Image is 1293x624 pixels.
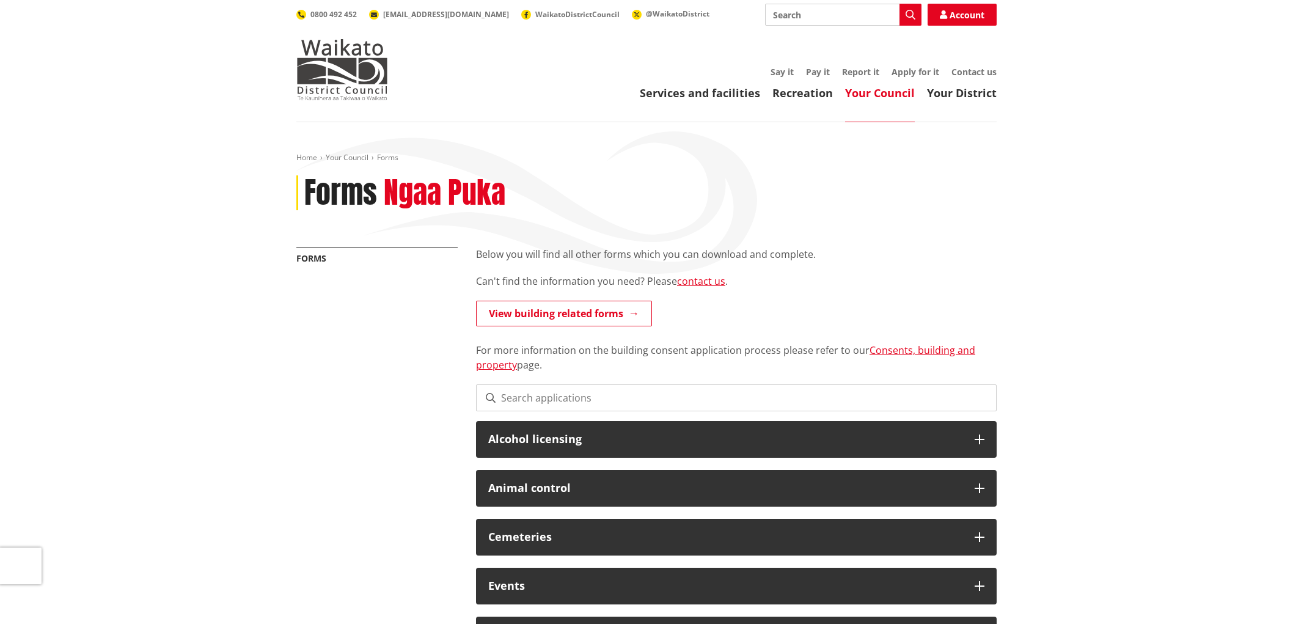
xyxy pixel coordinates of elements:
[646,9,709,19] span: @WaikatoDistrict
[296,152,317,163] a: Home
[677,274,725,288] a: contact us
[476,384,997,411] input: Search applications
[892,66,939,78] a: Apply for it
[488,433,962,446] h3: Alcohol licensing
[845,86,915,100] a: Your Council
[806,66,830,78] a: Pay it
[640,86,760,100] a: Services and facilities
[296,9,357,20] a: 0800 492 452
[488,531,962,543] h3: Cemeteries
[771,66,794,78] a: Say it
[928,4,997,26] a: Account
[927,86,997,100] a: Your District
[384,175,505,211] h2: Ngaa Puka
[369,9,509,20] a: [EMAIL_ADDRESS][DOMAIN_NAME]
[488,482,962,494] h3: Animal control
[296,252,326,264] a: Forms
[488,580,962,592] h3: Events
[476,328,997,372] p: For more information on the building consent application process please refer to our page.
[296,39,388,100] img: Waikato District Council - Te Kaunihera aa Takiwaa o Waikato
[383,9,509,20] span: [EMAIL_ADDRESS][DOMAIN_NAME]
[521,9,620,20] a: WaikatoDistrictCouncil
[326,152,368,163] a: Your Council
[535,9,620,20] span: WaikatoDistrictCouncil
[296,153,997,163] nav: breadcrumb
[765,4,921,26] input: Search input
[476,274,997,288] p: Can't find the information you need? Please .
[310,9,357,20] span: 0800 492 452
[842,66,879,78] a: Report it
[377,152,398,163] span: Forms
[476,247,997,262] p: Below you will find all other forms which you can download and complete.
[951,66,997,78] a: Contact us
[632,9,709,19] a: @WaikatoDistrict
[476,301,652,326] a: View building related forms
[476,343,975,372] a: Consents, building and property
[304,175,377,211] h1: Forms
[772,86,833,100] a: Recreation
